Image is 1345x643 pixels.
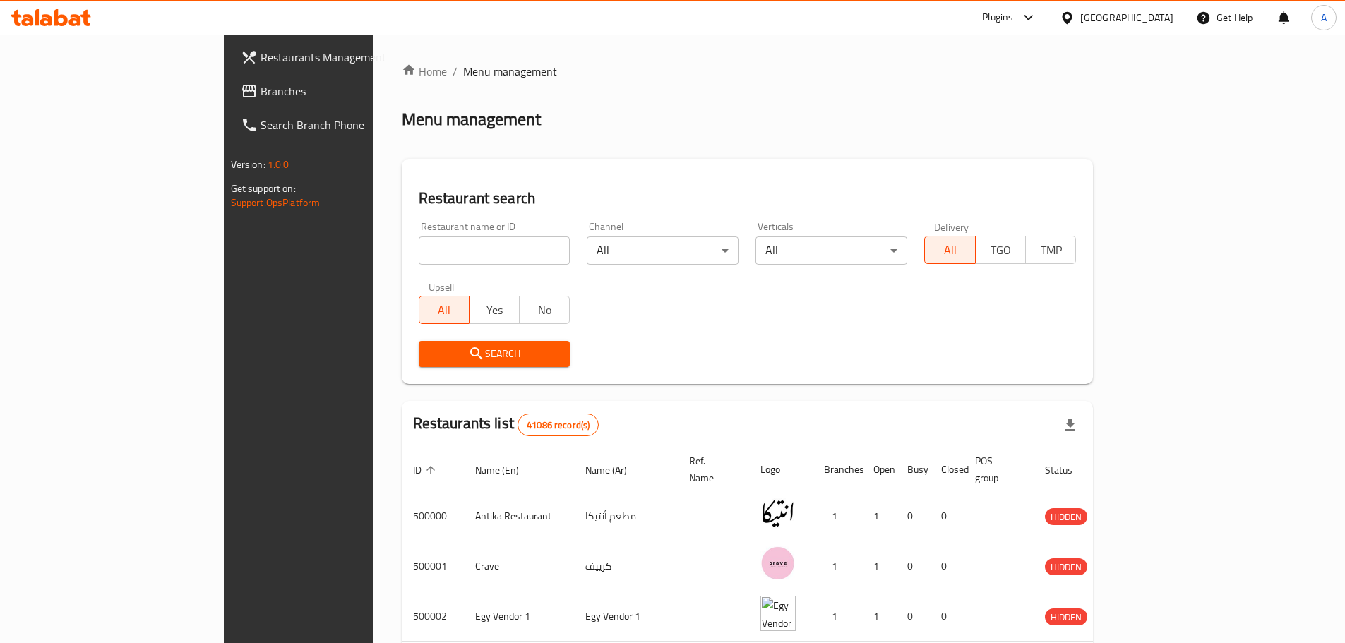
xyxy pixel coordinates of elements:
a: Search Branch Phone [229,108,448,142]
button: No [519,296,570,324]
td: 1 [862,491,896,541]
li: / [453,63,458,80]
a: Support.OpsPlatform [231,193,321,212]
div: All [755,236,907,265]
div: HIDDEN [1045,558,1087,575]
div: All [587,236,739,265]
span: TGO [981,240,1020,260]
span: No [525,300,564,320]
th: Open [862,448,896,491]
span: Menu management [463,63,557,80]
span: Restaurants Management [261,49,437,66]
td: مطعم أنتيكا [574,491,678,541]
button: TGO [975,236,1026,264]
th: Closed [930,448,964,491]
td: 0 [896,541,930,591]
span: 41086 record(s) [518,419,598,432]
span: All [425,300,464,320]
span: Get support on: [231,179,296,198]
span: A [1321,10,1327,25]
span: Name (Ar) [585,462,645,479]
button: All [419,296,470,324]
div: Export file [1053,408,1087,442]
th: Logo [749,448,813,491]
button: Search [419,341,570,367]
span: Status [1045,462,1091,479]
th: Branches [813,448,862,491]
h2: Menu management [402,108,541,131]
div: HIDDEN [1045,608,1087,625]
img: Antika Restaurant [760,495,796,531]
td: 0 [896,491,930,541]
span: Search [430,345,559,363]
span: TMP [1032,240,1070,260]
td: 1 [813,491,862,541]
div: HIDDEN [1045,508,1087,525]
img: Egy Vendor 1 [760,596,796,631]
nav: breadcrumb [402,63,1094,80]
button: TMP [1025,236,1076,264]
div: Plugins [982,9,1013,26]
button: All [924,236,975,264]
a: Restaurants Management [229,40,448,74]
span: Ref. Name [689,452,732,486]
div: Total records count [518,414,599,436]
h2: Restaurant search [419,188,1077,209]
span: HIDDEN [1045,509,1087,525]
span: Branches [261,83,437,100]
span: Name (En) [475,462,537,479]
td: كرييف [574,541,678,591]
td: 0 [930,541,964,591]
span: 1.0.0 [268,155,289,174]
label: Upsell [429,282,455,292]
h2: Restaurants list [413,413,599,436]
a: Branches [229,74,448,108]
img: Crave [760,546,796,581]
td: Egy Vendor 1 [574,591,678,642]
td: 1 [813,591,862,642]
td: 1 [862,591,896,642]
td: Crave [464,541,574,591]
td: Egy Vendor 1 [464,591,574,642]
span: POS group [975,452,1017,486]
td: Antika Restaurant [464,491,574,541]
td: 0 [930,491,964,541]
td: 1 [813,541,862,591]
label: Delivery [934,222,969,232]
span: HIDDEN [1045,559,1087,575]
div: [GEOGRAPHIC_DATA] [1080,10,1173,25]
span: Version: [231,155,265,174]
span: Search Branch Phone [261,116,437,133]
span: HIDDEN [1045,609,1087,625]
span: ID [413,462,440,479]
th: Busy [896,448,930,491]
span: Yes [475,300,514,320]
button: Yes [469,296,520,324]
span: All [931,240,969,260]
td: 0 [930,591,964,642]
input: Search for restaurant name or ID.. [419,236,570,265]
td: 0 [896,591,930,642]
td: 1 [862,541,896,591]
